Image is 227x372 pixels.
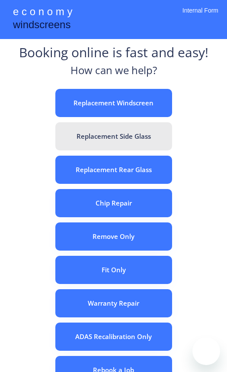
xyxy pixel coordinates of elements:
[55,289,172,317] button: Warranty Repair
[55,222,172,251] button: Remove Only
[192,337,220,365] iframe: Button to launch messaging window
[19,43,208,63] div: Booking online is fast and easy!
[55,89,172,117] button: Replacement Windscreen
[182,7,218,26] div: Internal Form
[55,156,172,184] button: Replacement Rear Glass
[13,17,70,34] div: windscreens
[55,256,172,284] button: Fit Only
[70,63,157,82] div: How can we help?
[55,189,172,217] button: Chip Repair
[13,4,72,21] div: e c o n o m y
[55,323,172,351] button: ADAS Recalibration Only
[55,122,172,150] button: Replacement Side Glass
